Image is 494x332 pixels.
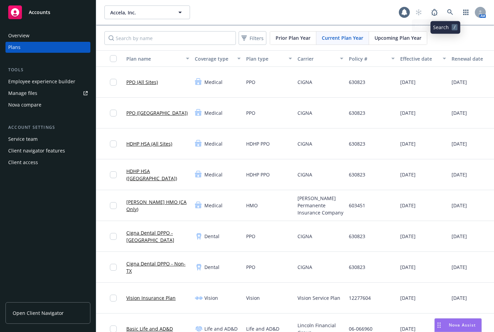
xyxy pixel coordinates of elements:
span: [DATE] [400,263,416,271]
input: Search by name [104,31,236,45]
a: Client navigator features [5,145,90,156]
a: HDHP HSA (All Sites) [126,140,172,147]
div: Plan name [126,55,182,62]
span: [DATE] [452,109,467,116]
a: Switch app [459,5,473,19]
div: Coverage type [195,55,233,62]
span: 603451 [349,202,365,209]
span: 12277604 [349,294,371,302]
span: [DATE] [452,171,467,178]
input: Toggle Row Selected [110,171,117,178]
span: [DATE] [400,202,416,209]
div: Account settings [5,124,90,131]
span: PPO [246,233,255,240]
a: HDHP HSA ([GEOGRAPHIC_DATA]) [126,168,189,182]
span: HDHP PPO [246,171,270,178]
button: Plan type [243,50,295,67]
input: Toggle Row Selected [110,264,117,271]
div: Client access [8,157,38,168]
div: Client navigator features [8,145,65,156]
span: Medical [204,109,223,116]
button: Effective date [397,50,449,67]
span: Current Plan Year [322,34,363,41]
span: Medical [204,202,223,209]
div: Plans [8,42,21,53]
span: 630823 [349,140,365,147]
span: [DATE] [400,109,416,116]
span: CIGNA [297,78,312,86]
span: PPO [246,263,255,271]
a: Search [443,5,457,19]
span: 630823 [349,78,365,86]
span: [DATE] [400,294,416,302]
span: [DATE] [452,202,467,209]
div: Service team [8,134,38,145]
span: Prior Plan Year [276,34,311,41]
span: CIGNA [297,109,312,116]
span: 630823 [349,171,365,178]
span: Medical [204,171,223,178]
button: Nova Assist [434,318,482,332]
div: Carrier [297,55,336,62]
span: Upcoming Plan Year [375,34,421,41]
div: Renewal date [452,55,490,62]
input: Toggle Row Selected [110,140,117,147]
span: CIGNA [297,171,312,178]
span: Dental [204,263,219,271]
a: PPO ([GEOGRAPHIC_DATA]) [126,109,188,116]
span: Vision [204,294,218,302]
span: HDHP PPO [246,140,270,147]
a: Manage files [5,88,90,99]
span: 630823 [349,263,365,271]
span: CIGNA [297,263,312,271]
span: [DATE] [400,140,416,147]
span: CIGNA [297,140,312,147]
span: CIGNA [297,233,312,240]
input: Toggle Row Selected [110,110,117,116]
span: 630823 [349,109,365,116]
div: Tools [5,66,90,73]
div: Policy # [349,55,387,62]
a: Nova compare [5,99,90,110]
button: Accela, Inc. [104,5,190,19]
a: PPO (All Sites) [126,78,158,86]
a: Service team [5,134,90,145]
div: Nova compare [8,99,41,110]
span: 630823 [349,233,365,240]
span: [PERSON_NAME] Permanente Insurance Company [297,195,343,216]
input: Toggle Row Selected [110,202,117,209]
span: [DATE] [400,233,416,240]
div: Overview [8,30,29,41]
span: [DATE] [400,171,416,178]
span: [DATE] [452,263,467,271]
a: Client access [5,157,90,168]
span: [DATE] [452,78,467,86]
span: Accela, Inc. [110,9,169,16]
button: Policy # [346,50,397,67]
span: Open Client Navigator [13,309,64,317]
a: Plans [5,42,90,53]
a: [PERSON_NAME] HMO (CA Only) [126,198,189,213]
span: Accounts [29,10,50,15]
span: [DATE] [452,140,467,147]
input: Toggle Row Selected [110,295,117,302]
span: HMO [246,202,258,209]
a: Cigna Dental DPPO - [GEOGRAPHIC_DATA] [126,229,189,244]
div: Employee experience builder [8,76,75,87]
span: Medical [204,140,223,147]
a: Start snowing [412,5,426,19]
span: [DATE] [452,294,467,302]
span: PPO [246,78,255,86]
div: Effective date [400,55,439,62]
button: Filters [239,31,266,45]
input: Toggle Row Selected [110,79,117,86]
div: Manage files [8,88,37,99]
span: Vision [246,294,260,302]
span: [DATE] [452,233,467,240]
a: Employee experience builder [5,76,90,87]
button: Coverage type [192,50,243,67]
a: Overview [5,30,90,41]
span: Nova Assist [449,322,476,328]
span: PPO [246,109,255,116]
button: Plan name [124,50,192,67]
